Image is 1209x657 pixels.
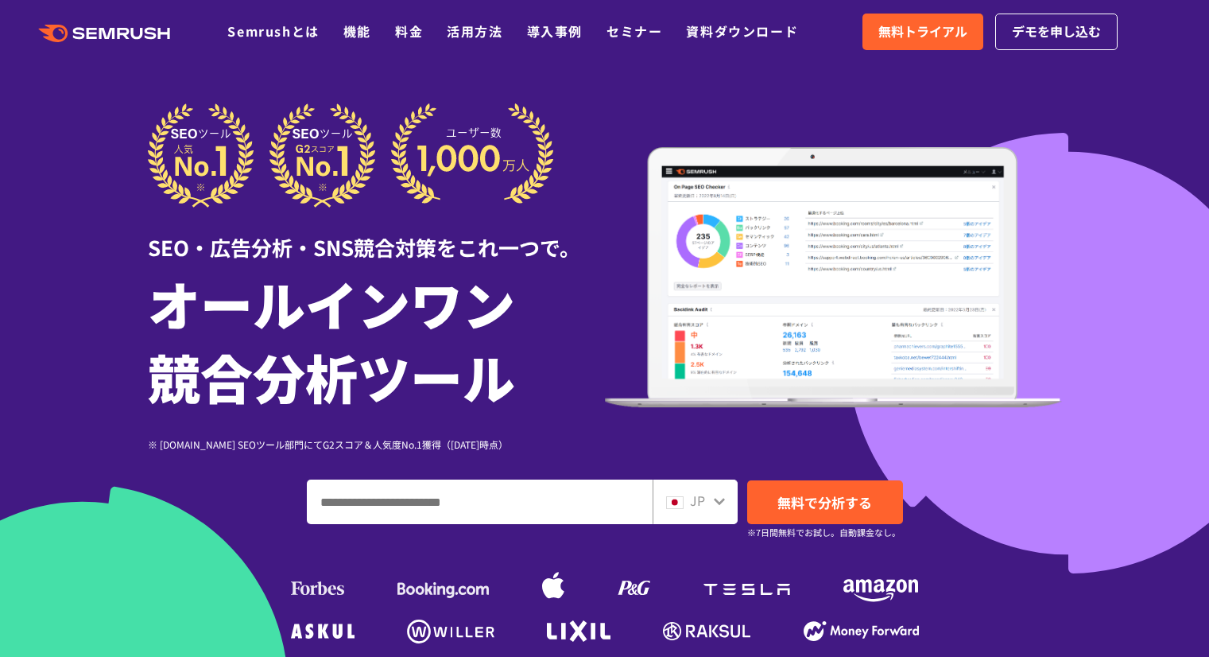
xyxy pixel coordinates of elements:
[606,21,662,41] a: セミナー
[148,208,605,262] div: SEO・広告分析・SNS競合対策をこれ一つで。
[747,525,901,540] small: ※7日間無料でお試し。自動課金なし。
[686,21,798,41] a: 資料ダウンロード
[777,492,872,512] span: 無料で分析する
[690,491,705,510] span: JP
[527,21,583,41] a: 導入事例
[148,266,605,413] h1: オールインワン 競合分析ツール
[227,21,319,41] a: Semrushとは
[878,21,967,42] span: 無料トライアル
[1012,21,1101,42] span: デモを申し込む
[862,14,983,50] a: 無料トライアル
[395,21,423,41] a: 料金
[995,14,1118,50] a: デモを申し込む
[148,437,605,452] div: ※ [DOMAIN_NAME] SEOツール部門にてG2スコア＆人気度No.1獲得（[DATE]時点）
[308,480,652,523] input: ドメイン、キーワードまたはURLを入力してください
[747,480,903,524] a: 無料で分析する
[343,21,371,41] a: 機能
[447,21,502,41] a: 活用方法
